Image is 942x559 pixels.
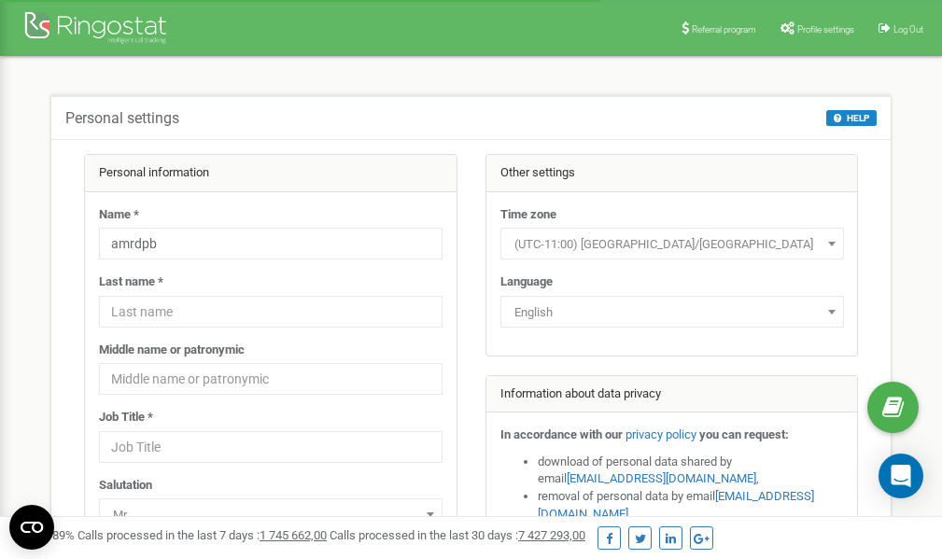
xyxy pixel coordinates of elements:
[500,427,623,441] strong: In accordance with our
[500,273,553,291] label: Language
[507,231,837,258] span: (UTC-11:00) Pacific/Midway
[99,206,139,224] label: Name *
[99,431,443,463] input: Job Title
[500,206,556,224] label: Time zone
[486,155,858,192] div: Other settings
[65,110,179,127] h5: Personal settings
[99,363,443,395] input: Middle name or patronymic
[500,296,844,328] span: English
[99,409,153,426] label: Job Title *
[99,498,443,530] span: Mr.
[797,24,854,35] span: Profile settings
[9,505,54,550] button: Open CMP widget
[330,528,585,542] span: Calls processed in the last 30 days :
[538,488,844,523] li: removal of personal data by email ,
[260,528,327,542] u: 1 745 662,00
[99,228,443,259] input: Name
[99,296,443,328] input: Last name
[879,454,923,498] div: Open Intercom Messenger
[500,228,844,259] span: (UTC-11:00) Pacific/Midway
[105,502,436,528] span: Mr.
[85,155,457,192] div: Personal information
[626,427,696,441] a: privacy policy
[518,528,585,542] u: 7 427 293,00
[567,471,756,485] a: [EMAIL_ADDRESS][DOMAIN_NAME]
[893,24,923,35] span: Log Out
[99,342,245,359] label: Middle name or patronymic
[486,376,858,413] div: Information about data privacy
[507,300,837,326] span: English
[692,24,756,35] span: Referral program
[538,454,844,488] li: download of personal data shared by email ,
[699,427,789,441] strong: you can request:
[99,273,163,291] label: Last name *
[826,110,877,126] button: HELP
[99,477,152,495] label: Salutation
[77,528,327,542] span: Calls processed in the last 7 days :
